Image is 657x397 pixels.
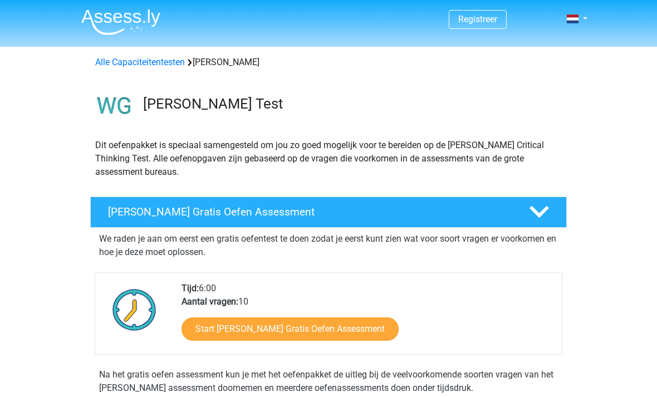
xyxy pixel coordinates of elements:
[182,283,199,293] b: Tijd:
[91,82,138,130] img: watson glaser
[81,9,160,35] img: Assessly
[99,232,558,259] p: We raden je aan om eerst een gratis oefentest te doen zodat je eerst kunt zien wat voor soort vra...
[182,296,238,307] b: Aantal vragen:
[91,56,566,69] div: [PERSON_NAME]
[173,282,561,354] div: 6:00 10
[106,282,163,337] img: Klok
[95,57,185,67] a: Alle Capaciteitentesten
[95,139,562,179] p: Dit oefenpakket is speciaal samengesteld om jou zo goed mogelijk voor te bereiden op de [PERSON_N...
[108,205,511,218] h4: [PERSON_NAME] Gratis Oefen Assessment
[95,368,562,395] div: Na het gratis oefen assessment kun je met het oefenpakket de uitleg bij de veelvoorkomende soorte...
[458,14,497,24] a: Registreer
[143,95,558,112] h3: [PERSON_NAME] Test
[86,197,571,228] a: [PERSON_NAME] Gratis Oefen Assessment
[182,317,399,341] a: Start [PERSON_NAME] Gratis Oefen Assessment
